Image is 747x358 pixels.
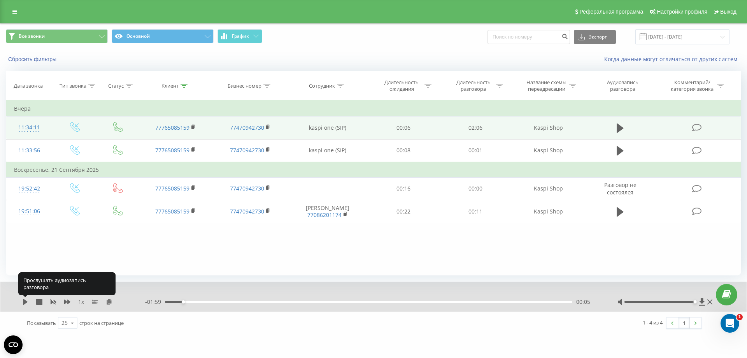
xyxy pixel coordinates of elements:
span: 1 x [78,298,84,306]
div: Сотрудник [309,83,335,89]
div: Дата звонка [14,83,43,89]
a: 1 [678,317,690,328]
span: Реферальная программа [579,9,643,15]
span: Настройки профиля [657,9,707,15]
span: 00:05 [576,298,590,306]
a: 77470942730 [230,146,264,154]
span: График [232,34,249,39]
td: 00:08 [368,139,439,162]
button: Все звонки [6,29,108,43]
div: Название схемы переадресации [526,79,567,92]
iframe: Intercom live chat [721,314,739,333]
span: Все звонки [19,33,45,39]
span: Разговор не состоялся [604,181,637,196]
span: 1 [736,314,743,320]
span: Показывать [27,319,56,326]
div: Аудиозапись разговора [598,79,648,92]
a: 77765085159 [155,185,189,192]
div: Тип звонка [60,83,86,89]
div: Клиент [161,83,179,89]
td: 00:01 [439,139,511,162]
button: График [217,29,262,43]
td: 00:16 [368,177,439,200]
td: Kaspi Shop [511,200,586,223]
div: 11:34:11 [14,120,44,135]
div: Длительность разговора [452,79,494,92]
button: Основной [112,29,214,43]
td: 02:06 [439,116,511,139]
a: 77765085159 [155,146,189,154]
div: Бизнес номер [228,83,261,89]
div: Комментарий/категория звонка [670,79,715,92]
div: 1 - 4 из 4 [643,319,663,326]
a: 77470942730 [230,208,264,215]
div: Accessibility label [182,300,185,303]
span: Выход [720,9,736,15]
input: Поиск по номеру [487,30,570,44]
td: kaspi one (SIP) [287,139,368,162]
td: 00:11 [439,200,511,223]
a: 77470942730 [230,124,264,131]
td: [PERSON_NAME] [287,200,368,223]
div: Accessibility label [693,300,696,303]
div: 19:52:42 [14,181,44,196]
a: Когда данные могут отличаться от других систем [604,55,741,63]
td: Kaspi Shop [511,116,586,139]
button: Open CMP widget [4,335,23,354]
td: Вчера [6,101,741,116]
td: kaspi one (SIP) [287,116,368,139]
td: 00:06 [368,116,439,139]
div: Статус [108,83,124,89]
td: 00:00 [439,177,511,200]
button: Сбросить фильтры [6,56,60,63]
div: Длительность ожидания [381,79,423,92]
a: 77086201174 [307,211,342,219]
td: 00:22 [368,200,439,223]
a: 77765085159 [155,208,189,215]
div: 11:33:56 [14,143,44,158]
span: строк на странице [79,319,124,326]
div: 25 [61,319,68,327]
a: 77765085159 [155,124,189,131]
td: Воскресенье, 21 Сентября 2025 [6,162,741,178]
button: Экспорт [574,30,616,44]
td: Kaspi Shop [511,139,586,162]
div: 19:51:06 [14,204,44,219]
span: - 01:59 [145,298,165,306]
td: Kaspi Shop [511,177,586,200]
a: 77470942730 [230,185,264,192]
div: Прослушать аудиозапись разговора [18,272,116,295]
